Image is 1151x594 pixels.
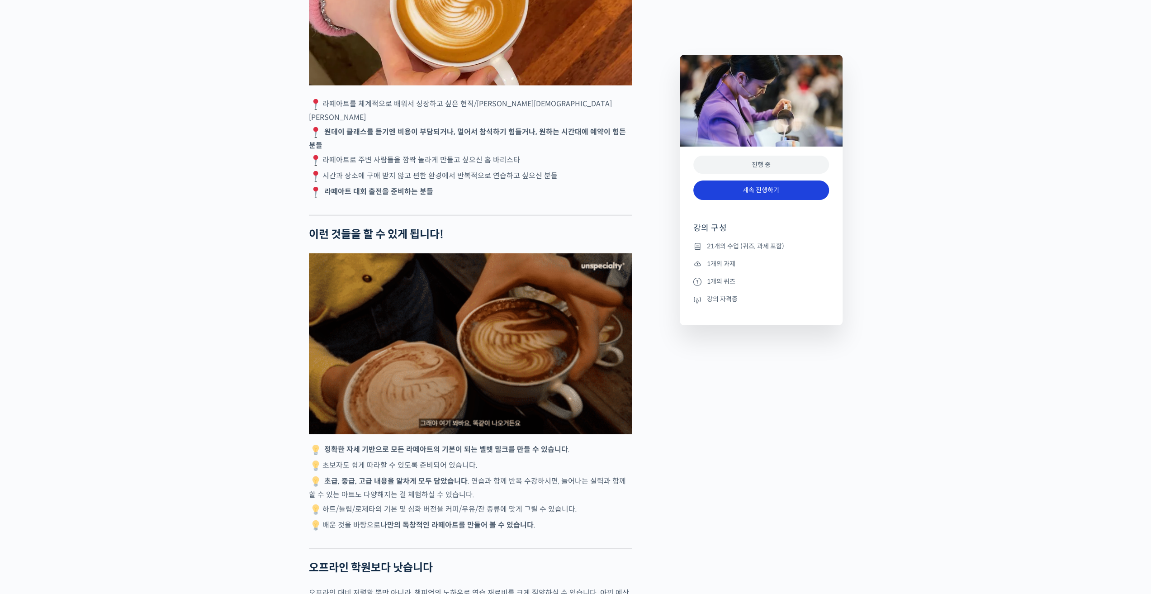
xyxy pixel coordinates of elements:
[117,287,174,309] a: 설정
[309,561,433,575] strong: 오프라인 학원보다 낫습니다
[28,300,34,308] span: 홈
[380,521,534,530] strong: 나만의 독창적인 라떼아트를 만들어 볼 수 있습니다
[309,98,632,124] p: 라떼아트를 체계적으로 배워서 성장하고 싶은 현직/[PERSON_NAME][DEMOGRAPHIC_DATA][PERSON_NAME]
[324,477,468,486] strong: 초급, 중급, 고급 내용을 알차게 모두 담았습니다
[309,154,632,167] p: 라떼아트로 주변 사람들을 깜짝 놀라게 만들고 싶으신 홈 바리스타
[693,156,829,174] div: 진행 중
[310,504,321,515] img: 💡
[309,170,632,183] p: 시간과 장소에 구애 받지 않고 편한 환경에서 반복적으로 연습하고 싶으신 분들
[310,520,321,531] img: 💡
[310,461,321,471] img: 💡
[310,187,321,198] img: 📍
[693,181,829,200] a: 계속 진행하기
[309,475,632,501] p: . 연습과 함께 반복 수강하시면, 늘어나는 실력과 함께 할 수 있는 아트도 다양해지는 걸 체험하실 수 있습니다.
[309,459,632,473] p: 초보자도 쉽게 따라할 수 있도록 준비되어 있습니다.
[309,519,632,532] p: 배운 것을 바탕으로 .
[309,128,626,151] strong: 원데이 클래스를 듣기엔 비용이 부담되거나, 멀어서 참석하기 힘들거나, 원하는 시간대에 예약이 힘든 분들
[309,228,444,241] strong: 이런 것들을 할 수 있게 됩니다!
[310,171,321,182] img: 📍
[310,445,321,456] img: 💡
[310,99,321,110] img: 📍
[83,301,94,308] span: 대화
[693,223,829,241] h4: 강의 구성
[309,443,632,457] p: .
[310,127,321,138] img: 📍
[693,294,829,305] li: 강의 자격증
[310,476,321,487] img: 💡
[324,187,433,197] strong: 라떼아트 대회 출전을 준비하는 분들
[3,287,60,309] a: 홈
[140,300,151,308] span: 설정
[693,258,829,269] li: 1개의 과제
[310,155,321,166] img: 📍
[309,503,632,517] p: 하트/튤립/로제타의 기본 및 심화 버전을 커피/우유/잔 종류에 맞게 그릴 수 있습니다.
[693,241,829,252] li: 21개의 수업 (퀴즈, 과제 포함)
[309,253,632,434] div: 3 / 4
[324,445,568,455] strong: 정확한 자세 기반으로 모든 라떼아트의 기본이 되는 벨벳 밀크를 만들 수 있습니다
[693,276,829,287] li: 1개의 퀴즈
[60,287,117,309] a: 대화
